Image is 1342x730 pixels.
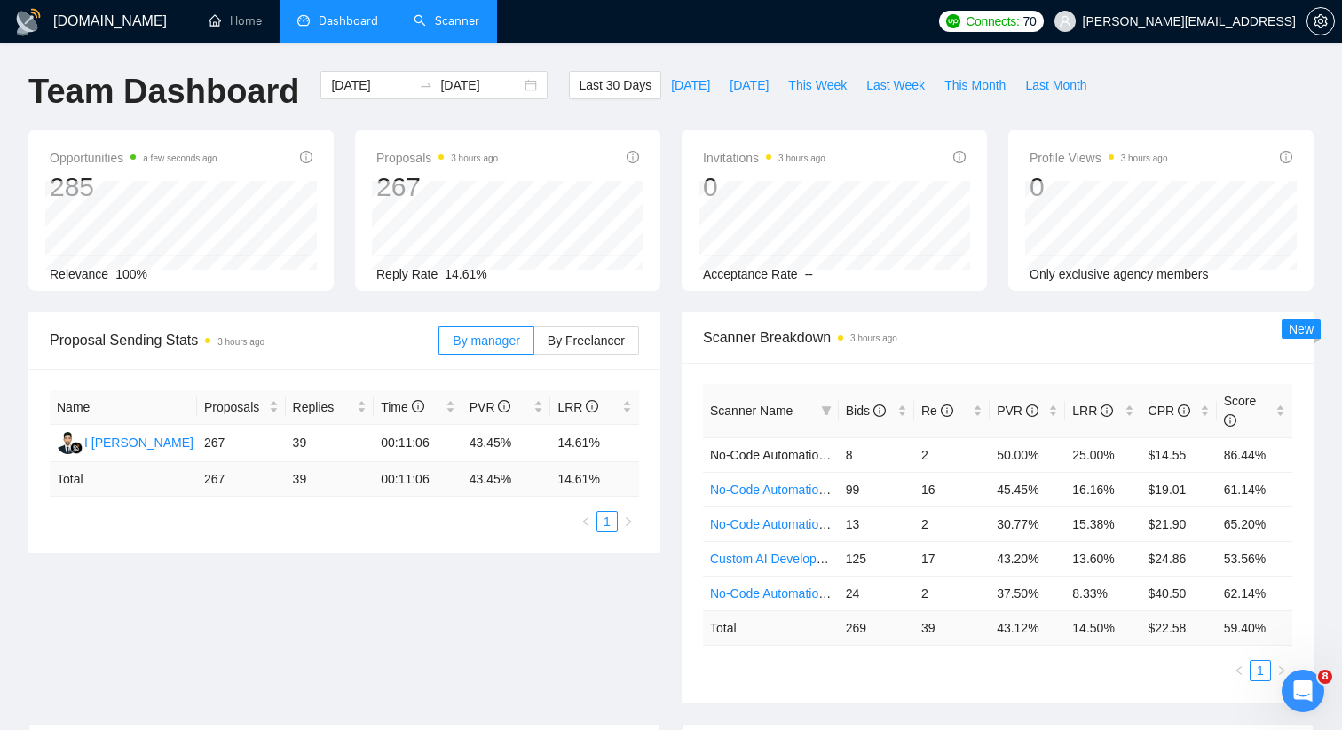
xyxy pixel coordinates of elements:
span: [DATE] [671,75,710,95]
td: 13.60% [1065,541,1141,576]
td: $24.86 [1141,541,1217,576]
a: No-Code Automation (Budget Filters) [710,517,914,531]
span: By Freelancer [548,334,625,348]
span: info-circle [1280,151,1292,163]
td: 43.12 % [990,610,1065,645]
th: Proposals [197,390,286,425]
button: Last Week [857,71,935,99]
td: 269 [839,610,914,645]
button: left [1228,660,1250,681]
span: Reply Rate [376,267,438,281]
td: 8 [839,437,914,472]
a: homeHome [209,13,262,28]
span: Connects: [966,12,1019,31]
td: 2 [914,437,990,472]
button: right [618,511,639,532]
span: Relevance [50,267,108,281]
span: info-circle [498,400,510,412]
td: 2 [914,506,990,541]
a: 1 [1251,661,1270,680]
span: info-circle [1178,404,1190,417]
td: 39 [286,425,375,462]
td: 13 [839,506,914,541]
td: 59.40 % [1217,610,1292,645]
span: info-circle [586,400,598,412]
td: 24 [839,576,914,610]
span: No-Code Automation (Budget-Filters) [710,448,914,462]
td: 15.38% [1065,506,1141,541]
td: 25.00% [1065,437,1141,472]
td: 43.45 % [462,462,551,497]
span: Re [921,404,953,418]
button: This Week [778,71,857,99]
th: Replies [286,390,375,425]
td: 267 [197,462,286,497]
span: user [1059,15,1071,27]
span: dashboard [297,14,310,27]
span: -- [805,267,813,281]
td: 37.50% [990,576,1065,610]
td: $14.55 [1141,437,1217,472]
span: info-circle [1224,414,1236,427]
td: 50.00% [990,437,1065,472]
td: 00:11:06 [374,462,462,497]
li: Next Page [1271,660,1292,681]
span: Last Week [866,75,925,95]
span: 14.61% [445,267,486,281]
input: End date [440,75,521,95]
div: 0 [703,170,825,204]
td: 00:11:06 [374,425,462,462]
span: Proposals [204,397,265,417]
td: 43.45% [462,425,551,462]
td: 65.20% [1217,506,1292,541]
span: 100% [115,267,147,281]
a: IGI [PERSON_NAME] [PERSON_NAME] [57,435,299,449]
span: Last 30 Days [579,75,651,95]
span: right [623,516,634,527]
span: right [1276,665,1287,676]
button: [DATE] [720,71,778,99]
h1: Team Dashboard [28,71,299,113]
img: IG [57,432,79,454]
span: 8 [1318,670,1332,684]
span: filter [817,397,835,424]
span: Proposal Sending Stats [50,329,438,351]
span: info-circle [953,151,966,163]
span: Bids [846,404,886,418]
time: 3 hours ago [217,337,264,347]
td: 8.33% [1065,576,1141,610]
span: New [1289,322,1314,336]
img: logo [14,8,43,36]
span: info-circle [300,151,312,163]
div: 285 [50,170,217,204]
td: 2 [914,576,990,610]
li: 1 [596,511,618,532]
span: PVR [470,400,511,414]
td: Total [703,610,839,645]
td: 62.14% [1217,576,1292,610]
button: right [1271,660,1292,681]
td: 14.61% [550,425,639,462]
div: 267 [376,170,498,204]
span: Scanner Breakdown [703,326,1292,349]
span: info-circle [412,400,424,412]
span: left [580,516,591,527]
td: 39 [286,462,375,497]
button: [DATE] [661,71,720,99]
a: 1 [597,512,617,531]
td: 99 [839,472,914,506]
img: upwork-logo.png [946,14,960,28]
a: No-Code Automation (Client Filters) [710,586,906,600]
iframe: Intercom live chat [1282,670,1324,712]
span: LRR [557,400,598,414]
span: CPR [1149,404,1190,418]
time: a few seconds ago [143,153,217,163]
td: 61.14% [1217,472,1292,506]
button: Last Month [1015,71,1096,99]
span: Proposals [376,147,498,169]
li: Previous Page [575,511,596,532]
span: Acceptance Rate [703,267,798,281]
time: 3 hours ago [850,334,897,343]
td: 14.61 % [550,462,639,497]
button: left [575,511,596,532]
